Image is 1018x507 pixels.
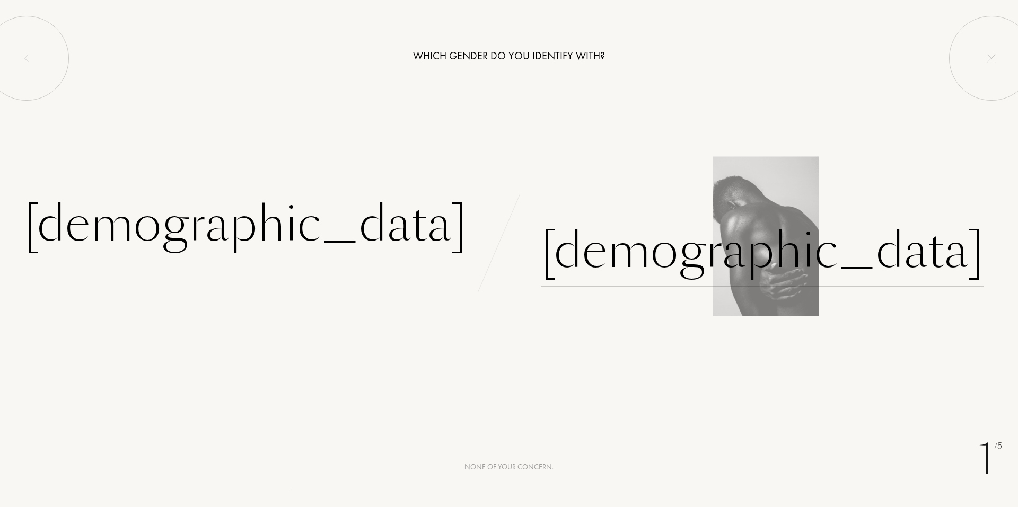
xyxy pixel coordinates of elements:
div: [DEMOGRAPHIC_DATA] [24,189,467,260]
div: None of your concern. [464,461,554,473]
img: quit_onboard.svg [987,54,996,63]
img: left_onboard.svg [22,54,31,63]
div: 1 [978,428,1002,491]
span: /5 [994,440,1002,452]
div: [DEMOGRAPHIC_DATA] [541,215,984,287]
